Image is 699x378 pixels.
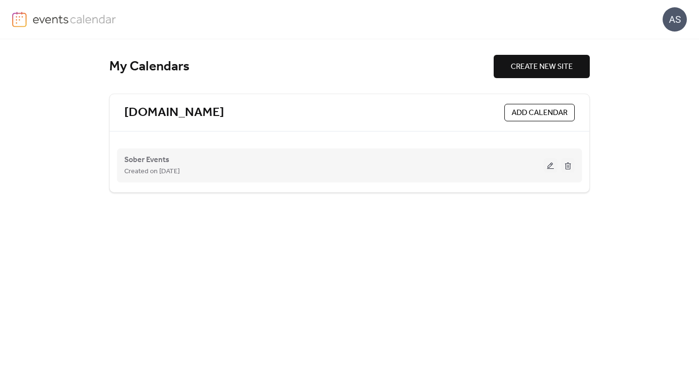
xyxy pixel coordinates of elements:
[12,12,27,27] img: logo
[124,166,180,178] span: Created on [DATE]
[124,157,169,163] a: Sober Events
[494,55,590,78] button: CREATE NEW SITE
[124,105,224,121] a: [DOMAIN_NAME]
[663,7,687,32] div: AS
[504,104,575,121] button: ADD CALENDAR
[109,58,494,75] div: My Calendars
[33,12,116,26] img: logo-type
[124,154,169,166] span: Sober Events
[511,61,573,73] span: CREATE NEW SITE
[512,107,567,119] span: ADD CALENDAR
